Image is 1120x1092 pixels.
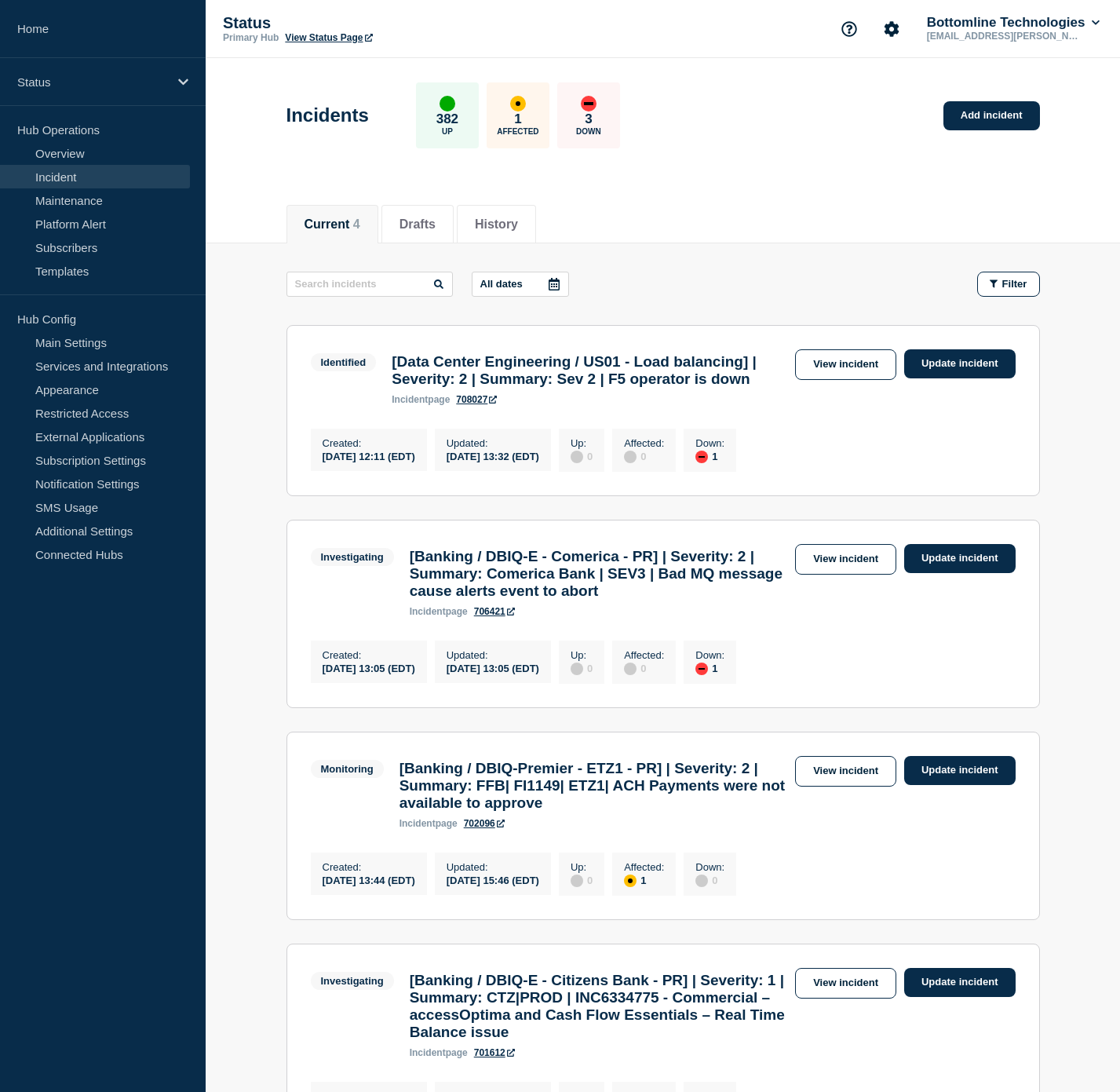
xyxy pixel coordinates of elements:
[311,548,394,566] span: Investigating
[695,875,708,887] div: disabled
[624,873,664,887] div: 1
[695,449,724,463] div: 1
[410,606,446,617] span: incident
[695,649,724,661] p: Down :
[464,818,505,829] a: 702096
[480,278,523,290] p: All dates
[510,96,526,111] div: affected
[399,217,436,232] button: Drafts
[17,75,168,89] p: Status
[442,127,453,136] p: Up
[924,15,1103,31] button: Bottomline Technologies
[436,111,458,127] p: 382
[311,353,377,371] span: Identified
[286,104,369,126] h1: Incidents
[399,818,436,829] span: incident
[695,663,708,675] div: down
[571,663,583,675] div: disabled
[795,756,896,787] a: View incident
[1002,278,1027,290] span: Filter
[311,972,394,990] span: Investigating
[323,873,415,886] div: [DATE] 13:44 (EDT)
[285,32,372,43] a: View Status Page
[323,649,415,661] p: Created :
[904,756,1016,785] a: Update incident
[624,437,664,449] p: Affected :
[514,111,521,127] p: 1
[223,32,279,43] p: Primary Hub
[399,818,458,829] p: page
[475,217,518,232] button: History
[695,861,724,873] p: Down :
[571,873,593,887] div: 0
[571,449,593,463] div: 0
[472,272,569,297] button: All dates
[447,873,539,886] div: [DATE] 15:46 (EDT)
[447,437,539,449] p: Updated :
[474,606,515,617] a: 706421
[795,968,896,999] a: View incident
[286,272,453,297] input: Search incidents
[392,394,428,405] span: incident
[571,437,593,449] p: Up :
[410,548,787,600] h3: [Banking / DBIQ-E - Comerica - PR] | Severity: 2 | Summary: Comerica Bank | SEV3 | Bad MQ message...
[456,394,497,405] a: 708027
[695,451,708,463] div: down
[399,760,787,812] h3: [Banking / DBIQ-Premier - ETZ1 - PR] | Severity: 2 | Summary: FFB| FI1149| ETZ1| ACH Payments wer...
[571,451,583,463] div: disabled
[447,861,539,873] p: Updated :
[323,861,415,873] p: Created :
[977,272,1040,297] button: Filter
[571,875,583,887] div: disabled
[497,127,538,136] p: Affected
[440,96,455,111] div: up
[571,861,593,873] p: Up :
[353,217,360,231] span: 4
[323,661,415,674] div: [DATE] 13:05 (EDT)
[943,101,1040,130] a: Add incident
[624,451,637,463] div: disabled
[223,14,537,32] p: Status
[624,649,664,661] p: Affected :
[447,661,539,674] div: [DATE] 13:05 (EDT)
[833,13,866,46] button: Support
[624,661,664,675] div: 0
[695,873,724,887] div: 0
[695,661,724,675] div: 1
[392,394,450,405] p: page
[392,353,787,388] h3: [Data Center Engineering / US01 - Load balancing] | Severity: 2 | Summary: Sev 2 | F5 operator is...
[447,649,539,661] p: Updated :
[410,1047,468,1058] p: page
[795,544,896,575] a: View incident
[410,972,787,1041] h3: [Banking / DBIQ-E - Citizens Bank - PR] | Severity: 1 | Summary: CTZ|PROD | INC6334775 - Commerci...
[924,31,1087,42] p: [EMAIL_ADDRESS][PERSON_NAME][DOMAIN_NAME]
[305,217,360,232] button: Current 4
[904,968,1016,997] a: Update incident
[311,760,384,778] span: Monitoring
[410,606,468,617] p: page
[904,544,1016,573] a: Update incident
[904,349,1016,378] a: Update incident
[581,96,596,111] div: down
[585,111,592,127] p: 3
[447,449,539,462] div: [DATE] 13:32 (EDT)
[571,649,593,661] p: Up :
[624,861,664,873] p: Affected :
[323,437,415,449] p: Created :
[571,661,593,675] div: 0
[624,663,637,675] div: disabled
[474,1047,515,1058] a: 701612
[410,1047,446,1058] span: incident
[624,875,637,887] div: affected
[624,449,664,463] div: 0
[323,449,415,462] div: [DATE] 12:11 (EDT)
[576,127,601,136] p: Down
[875,13,908,46] button: Account settings
[795,349,896,380] a: View incident
[695,437,724,449] p: Down :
